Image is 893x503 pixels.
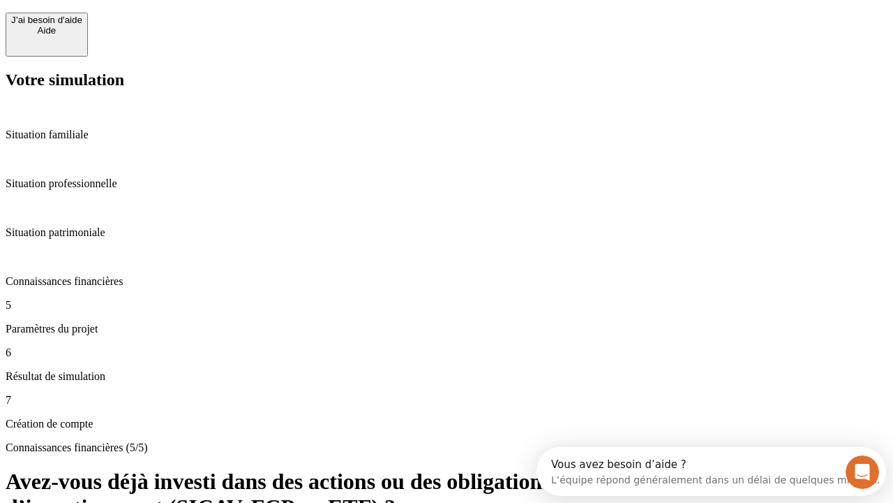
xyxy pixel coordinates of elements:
div: J’ai besoin d'aide [11,15,82,25]
div: Ouvrir le Messenger Intercom [6,6,384,44]
button: J’ai besoin d'aideAide [6,13,88,57]
p: 5 [6,299,887,312]
p: Situation patrimoniale [6,226,887,239]
iframe: Intercom live chat discovery launcher [536,447,886,496]
p: Situation familiale [6,129,887,141]
div: L’équipe répond généralement dans un délai de quelques minutes. [15,23,343,38]
iframe: Intercom live chat [846,455,879,489]
p: Connaissances financières (5/5) [6,442,887,454]
p: Connaissances financières [6,275,887,288]
p: 7 [6,394,887,407]
h2: Votre simulation [6,71,887,89]
div: Vous avez besoin d’aide ? [15,12,343,23]
p: 6 [6,347,887,359]
div: Aide [11,25,82,36]
p: Création de compte [6,418,887,430]
p: Situation professionnelle [6,177,887,190]
p: Résultat de simulation [6,370,887,383]
p: Paramètres du projet [6,323,887,335]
